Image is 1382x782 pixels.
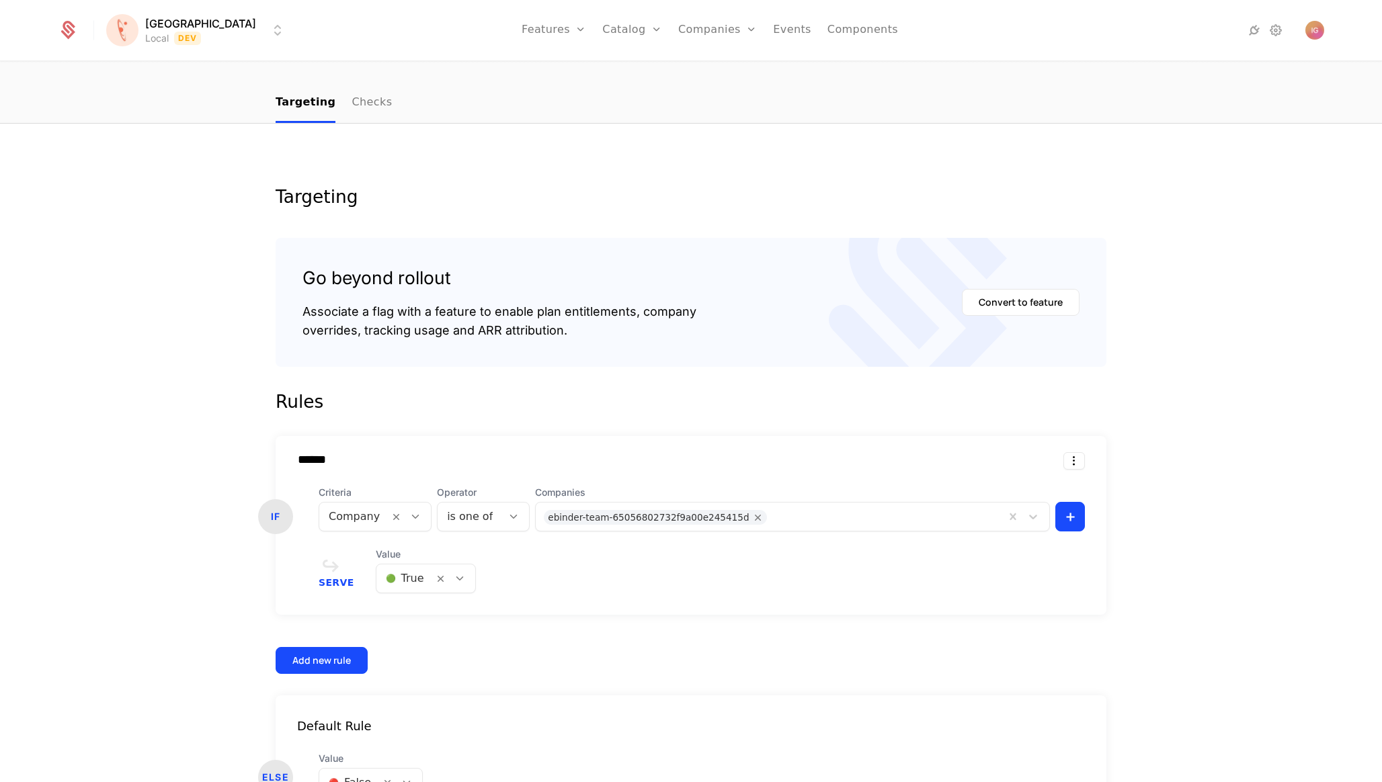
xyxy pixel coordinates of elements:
[302,302,696,340] div: Associate a flag with a feature to enable plan entitlements, company overrides, tracking usage an...
[276,647,368,674] button: Add new rule
[962,289,1080,316] button: Convert to feature
[1055,502,1085,531] button: +
[352,83,392,123] a: Checks
[276,83,335,123] a: Targeting
[276,83,1106,123] nav: Main
[1305,21,1324,40] img: Igor Grebenarovic
[276,717,1106,736] div: Default Rule
[376,548,476,561] span: Value
[535,486,1050,499] span: Companies
[292,654,351,667] div: Add new rule
[276,388,1106,415] div: Rules
[1063,452,1085,470] button: Select action
[106,14,138,46] img: Florence
[110,15,286,45] button: Select environment
[145,15,256,32] span: [GEOGRAPHIC_DATA]
[548,510,749,525] div: ebinder-team-65056802732f9a00e245415d
[1268,22,1284,38] a: Settings
[302,265,696,292] div: Go beyond rollout
[145,32,169,45] div: Local
[276,188,1106,206] div: Targeting
[749,510,767,525] div: Remove ebinder-team-65056802732f9a00e245415d
[319,486,432,499] span: Criteria
[437,486,530,499] span: Operator
[319,578,354,587] span: Serve
[258,499,293,534] div: IF
[1246,22,1262,38] a: Integrations
[174,32,202,45] span: Dev
[1305,21,1324,40] button: Open user button
[276,83,392,123] ul: Choose Sub Page
[319,752,423,765] span: Value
